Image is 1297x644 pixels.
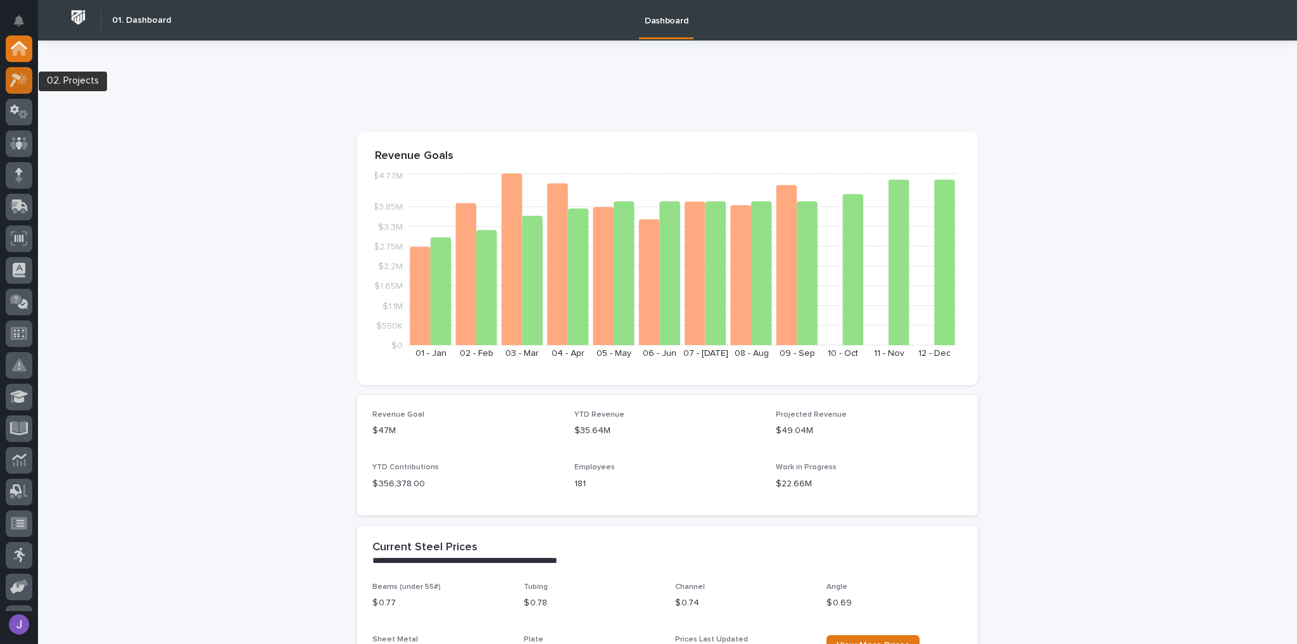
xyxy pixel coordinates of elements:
tspan: $1.1M [383,302,403,311]
p: 181 [574,477,761,491]
text: 08 - Aug [735,349,769,358]
tspan: $2.2M [378,262,403,271]
p: $47M [372,424,559,438]
h2: 01. Dashboard [112,15,171,26]
p: $ 0.74 [675,597,811,610]
tspan: $2.75M [374,243,403,251]
tspan: $3.85M [373,203,403,212]
span: YTD Revenue [574,411,624,419]
p: $49.04M [776,424,963,438]
span: Revenue Goal [372,411,424,419]
span: Sheet Metal [372,636,418,643]
span: Tubing [524,583,548,591]
h2: Current Steel Prices [372,541,478,555]
text: 04 - Apr [552,349,585,358]
text: 01 - Jan [415,349,446,358]
text: 03 - Mar [505,349,539,358]
text: 12 - Dec [918,349,951,358]
div: Notifications [16,15,32,35]
tspan: $0 [391,341,403,350]
tspan: $4.77M [373,172,403,181]
p: Revenue Goals [375,149,960,163]
span: Channel [675,583,705,591]
span: Work in Progress [776,464,837,471]
p: $ 0.78 [524,597,660,610]
text: 10 - Oct [828,349,858,358]
button: users-avatar [6,611,32,638]
span: Plate [524,636,543,643]
span: Angle [826,583,847,591]
span: Prices Last Updated [675,636,748,643]
text: 02 - Feb [460,349,493,358]
span: Projected Revenue [776,411,847,419]
text: 06 - Jun [643,349,676,358]
text: 09 - Sep [780,349,815,358]
span: Employees [574,464,615,471]
p: $ 0.69 [826,597,963,610]
p: $ 0.77 [372,597,509,610]
tspan: $550K [376,322,403,331]
text: 07 - [DATE] [683,349,728,358]
tspan: $3.3M [378,223,403,232]
span: YTD Contributions [372,464,439,471]
tspan: $1.65M [374,282,403,291]
span: Beams (under 55#) [372,583,441,591]
p: $ 356,378.00 [372,477,559,491]
text: 05 - May [597,349,631,358]
p: $22.66M [776,477,963,491]
img: Workspace Logo [66,6,90,29]
button: Notifications [6,8,32,34]
text: 11 - Nov [874,349,904,358]
p: $35.64M [574,424,761,438]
